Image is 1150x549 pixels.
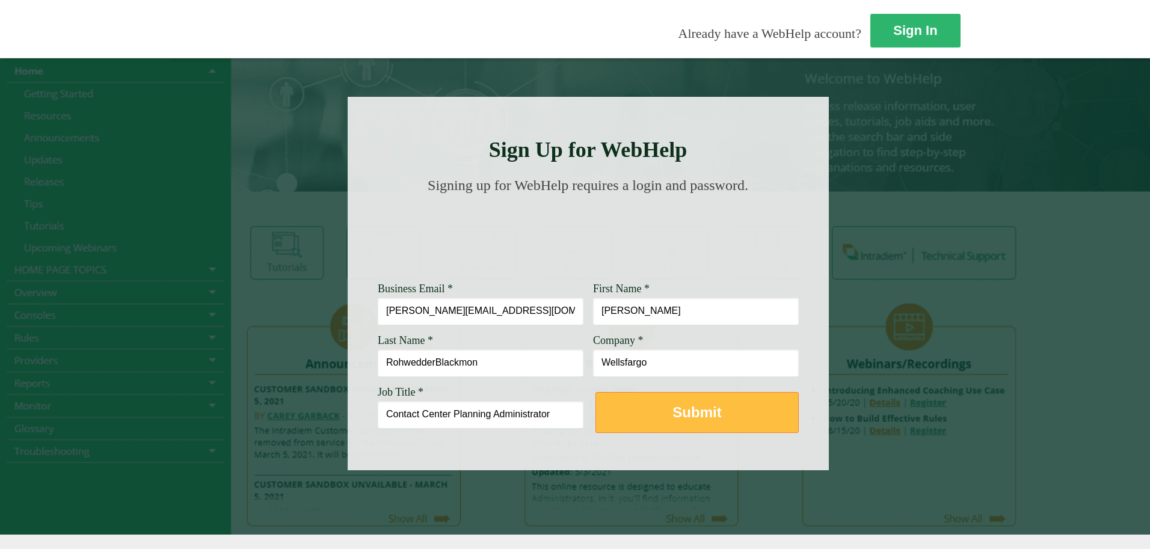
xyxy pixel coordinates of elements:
[870,14,961,48] a: Sign In
[593,283,650,295] span: First Name *
[378,283,453,295] span: Business Email *
[595,392,799,433] button: Submit
[378,386,423,398] span: Job Title *
[489,138,687,162] strong: Sign Up for WebHelp
[593,334,644,346] span: Company *
[893,23,937,38] strong: Sign In
[378,334,433,346] span: Last Name *
[428,177,748,193] span: Signing up for WebHelp requires a login and password.
[385,206,792,266] img: Need Credentials? Sign up below. Have Credentials? Use the sign-in button.
[672,404,721,420] strong: Submit
[678,26,861,41] span: Already have a WebHelp account?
